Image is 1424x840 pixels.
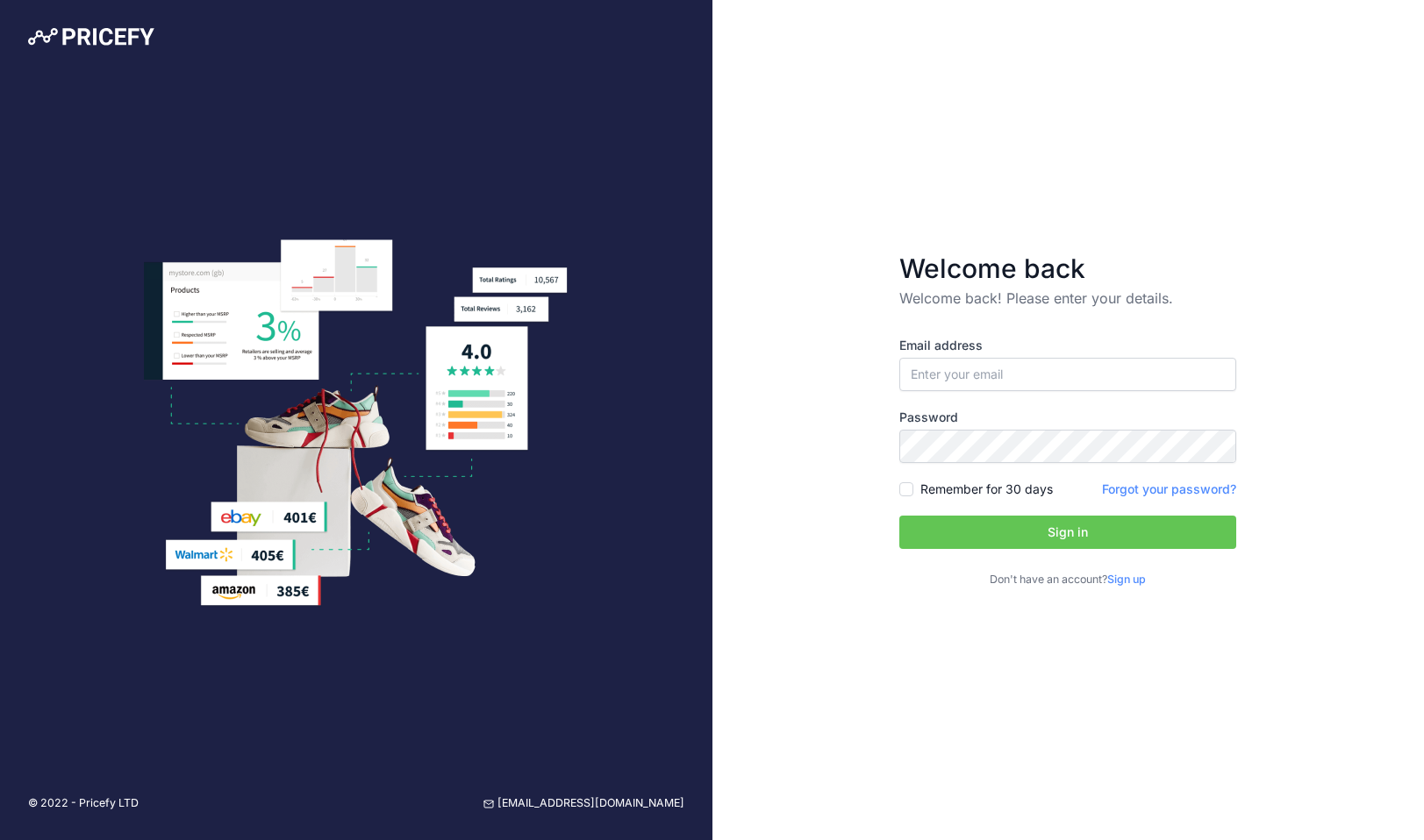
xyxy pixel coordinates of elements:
[483,795,684,812] a: [EMAIL_ADDRESS][DOMAIN_NAME]
[28,28,154,46] img: Pricefy
[899,572,1236,588] p: Don't have an account?
[920,481,1053,498] label: Remember for 30 days
[899,253,1236,284] h3: Welcome back
[1102,481,1236,496] a: Forgot your password?
[899,358,1236,391] input: Enter your email
[899,409,1236,426] label: Password
[1107,573,1146,586] a: Sign up
[899,288,1236,309] p: Welcome back! Please enter your details.
[899,516,1236,549] button: Sign in
[28,795,139,812] p: © 2022 - Pricefy LTD
[899,337,1236,354] label: Email address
